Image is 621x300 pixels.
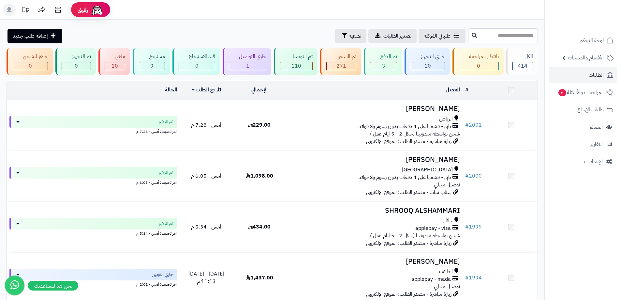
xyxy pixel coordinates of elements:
button: تصفية [335,29,366,43]
a: تصدير الطلبات [368,29,417,43]
a: تم التوصيل 110 [273,48,318,75]
span: 1,098.00 [246,172,273,180]
div: 3 [370,62,396,70]
a: طلباتي المُوكلة [419,29,466,43]
a: الحالة [165,86,177,94]
img: logo-2.png [577,18,615,32]
span: زيارة مباشرة - مصدر الطلب: الموقع الإلكتروني [366,239,451,247]
span: تابي - قسّمها على 4 دفعات بدون رسوم ولا فوائد [359,174,451,181]
a: #1999 [465,223,482,231]
span: العملاء [590,122,603,132]
span: طلبات الإرجاع [577,105,604,114]
a: #2000 [465,172,482,180]
div: مسترجع [139,53,165,60]
a: إضافة طلب جديد [7,29,62,43]
div: 10 [411,62,445,70]
span: الإعدادات [584,157,603,166]
div: قيد الاسترجاع [179,53,215,60]
span: إضافة طلب جديد [13,32,48,40]
a: طلبات الإرجاع [549,102,617,118]
a: التقارير [549,136,617,152]
a: تم الشحن 271 [319,48,362,75]
span: applepay - visa [415,225,451,232]
span: التقارير [590,140,603,149]
div: تم الشحن [326,53,356,60]
span: 0 [75,62,78,70]
span: 3 [382,62,385,70]
span: رفيق [78,6,88,14]
span: تم الدفع [159,220,173,227]
div: 0 [459,62,498,70]
span: تابي - قسّمها على 4 دفعات بدون رسوم ولا فوائد [359,123,451,130]
h3: [PERSON_NAME] [288,105,460,113]
span: زيارة مباشرة - مصدر الطلب: الموقع الإلكتروني [366,290,451,298]
a: تم التجهيز 0 [54,48,97,75]
div: 9 [139,62,164,70]
a: المراجعات والأسئلة6 [549,85,617,100]
span: أمس - 5:34 م [191,223,221,231]
span: شحن بواسطة مندوبينا (خلال 2 - 5 ايام عمل ) [370,232,460,240]
span: زيارة مباشرة - مصدر الطلب: الموقع الإلكتروني [366,137,451,145]
a: تاريخ الطلب [192,86,221,94]
span: 271 [336,62,346,70]
span: 110 [291,62,301,70]
div: جاري التوصيل [229,53,266,60]
span: شحن بواسطة مندوبينا (خلال 2 - 5 ايام عمل ) [370,130,460,138]
a: مسترجع 9 [131,48,171,75]
span: الرياض [439,115,453,123]
span: تصفية [349,32,361,40]
div: جاهز للشحن [13,53,48,60]
div: 271 [327,62,356,70]
span: [DATE] - [DATE] 11:13 م [188,270,224,285]
div: جاري التجهيز [411,53,445,60]
a: تم الدفع 3 [362,48,403,75]
span: أمس - 7:28 م [191,121,221,129]
a: الإجمالي [251,86,268,94]
span: تم الدفع [159,169,173,176]
a: العميل [446,86,460,94]
a: ملغي 10 [97,48,131,75]
div: تم التوصيل [280,53,312,60]
span: المراجعات والأسئلة [558,88,604,97]
span: توصيل مجاني [434,283,460,291]
span: [GEOGRAPHIC_DATA] [402,166,453,174]
a: بانتظار المراجعة 0 [451,48,505,75]
div: 1 [229,62,266,70]
a: قيد الاسترجاع 0 [171,48,221,75]
a: جاري التوصيل 1 [221,48,273,75]
span: 0 [29,62,32,70]
a: الكل414 [505,48,539,75]
span: applepay - mada [411,276,451,283]
span: # [465,223,469,231]
span: 9 [150,62,154,70]
div: تم الدفع [370,53,397,60]
span: حائل [443,217,453,225]
div: 0 [62,62,90,70]
div: تم التجهيز [62,53,91,60]
span: طلباتي المُوكلة [424,32,451,40]
div: 10 [105,62,125,70]
div: اخر تحديث: أمس - 2:01 م [9,280,177,287]
a: #2001 [465,121,482,129]
span: تم الدفع [159,118,173,125]
h3: SHROOQ ALSHAMMARI [288,207,460,214]
span: # [465,274,469,282]
span: # [465,172,469,180]
div: اخر تحديث: أمس - 6:05 م [9,179,177,185]
span: توصيل مجاني [434,181,460,189]
a: لوحة التحكم [549,33,617,48]
span: 434.00 [248,223,271,231]
a: #1994 [465,274,482,282]
span: 229.00 [248,121,271,129]
span: 10 [111,62,118,70]
span: أمس - 6:05 م [191,172,221,180]
span: 1,437.00 [246,274,273,282]
span: الأقسام والمنتجات [568,53,604,62]
a: العملاء [549,119,617,135]
span: الطلبات [589,71,604,80]
span: 10 [424,62,431,70]
span: 414 [518,62,527,70]
span: # [465,121,469,129]
a: الطلبات [549,67,617,83]
img: ai-face.png [91,3,104,16]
